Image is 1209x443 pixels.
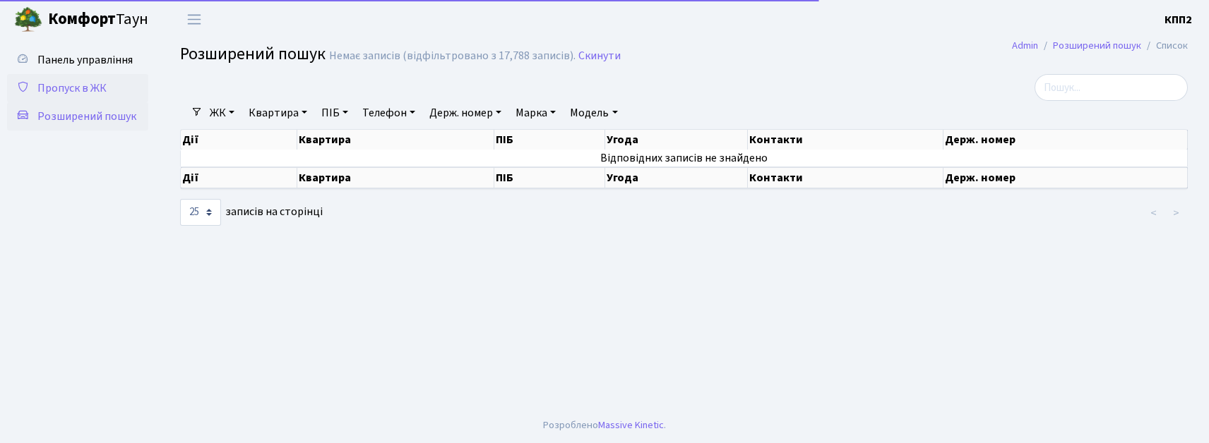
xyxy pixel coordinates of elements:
a: Квартира [243,101,313,125]
input: Пошук... [1035,74,1188,101]
a: Розширений пошук [1053,38,1141,53]
img: logo.png [14,6,42,34]
th: Квартира [297,167,494,188]
th: Квартира [297,130,494,150]
a: Марка [510,101,561,125]
label: записів на сторінці [180,199,323,226]
a: КПП2 [1165,11,1192,28]
th: Угода [605,167,748,188]
a: Скинути [578,49,621,63]
th: Дії [181,130,297,150]
a: Держ. номер [424,101,507,125]
a: Панель управління [7,46,148,74]
th: Дії [181,167,297,188]
span: Розширений пошук [180,42,326,66]
select: записів на сторінці [180,199,221,226]
a: Модель [564,101,623,125]
a: Massive Kinetic [598,418,664,432]
a: Розширений пошук [7,102,148,131]
a: Телефон [357,101,421,125]
a: Пропуск в ЖК [7,74,148,102]
b: КПП2 [1165,12,1192,28]
th: Держ. номер [943,167,1188,188]
td: Відповідних записів не знайдено [181,150,1188,166]
span: Панель управління [37,52,133,68]
th: ПІБ [494,130,605,150]
th: Контакти [748,167,943,188]
span: Таун [48,8,148,32]
nav: breadcrumb [991,31,1209,61]
a: Admin [1012,38,1038,53]
li: Список [1141,38,1188,54]
span: Пропуск в ЖК [37,80,107,96]
span: Розширений пошук [37,109,136,124]
b: Комфорт [48,8,116,30]
div: Розроблено . [543,418,666,433]
th: Угода [605,130,748,150]
th: Контакти [748,130,943,150]
div: Немає записів (відфільтровано з 17,788 записів). [329,49,576,63]
a: ЖК [204,101,240,125]
th: ПІБ [494,167,605,188]
button: Переключити навігацію [177,8,212,31]
a: ПІБ [316,101,354,125]
th: Держ. номер [943,130,1188,150]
